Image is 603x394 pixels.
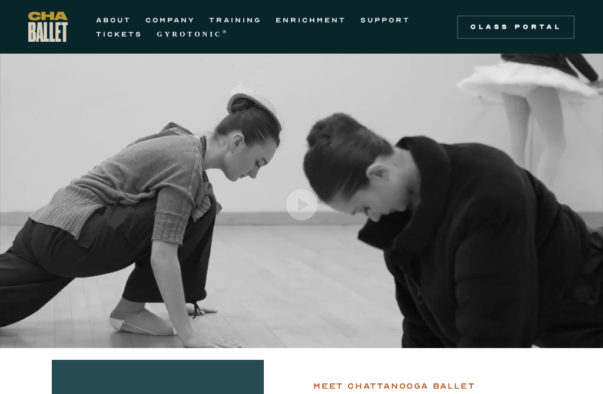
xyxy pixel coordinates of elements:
[276,13,346,27] a: ENRICHMENT
[457,15,575,39] a: Class Portal
[313,379,475,393] div: Meet chattanooga ballet
[222,29,228,35] sup: ®
[157,27,228,41] a: GYROTONIC®
[96,13,131,27] a: ABOUT
[145,13,195,27] a: COMPANY
[464,22,568,32] div: Class Portal
[209,13,261,27] a: TRAINING
[28,12,68,42] a: home
[157,30,222,38] strong: GYROTONIC
[360,13,410,27] a: SUPPORT
[96,27,143,41] a: TICKETS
